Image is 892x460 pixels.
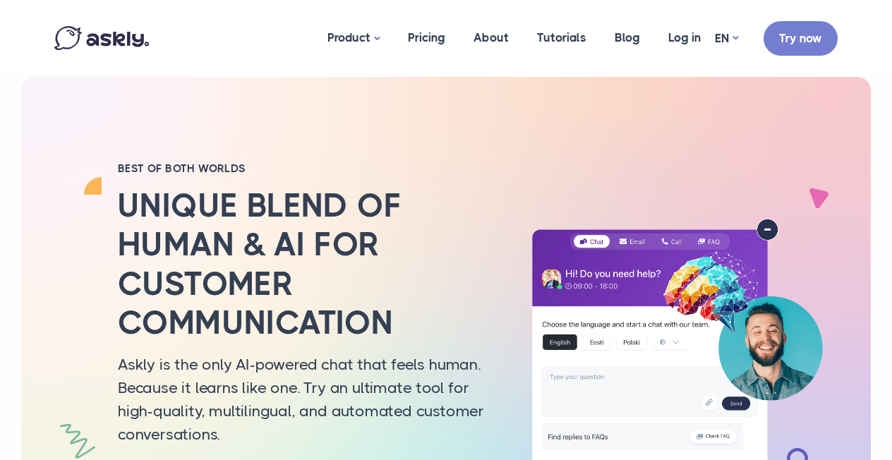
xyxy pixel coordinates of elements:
h2: Unique blend of human & AI for customer communication [118,186,499,342]
p: Askly is the only AI-powered chat that feels human. Because it learns like one. Try an ultimate t... [118,353,499,446]
a: About [459,4,523,72]
a: Pricing [394,4,459,72]
a: Product [313,4,394,73]
a: Blog [601,4,654,72]
img: Askly [54,26,149,50]
a: Try now [764,21,838,56]
a: Tutorials [523,4,601,72]
a: EN [715,28,738,49]
a: Log in [654,4,715,72]
h2: BEST OF BOTH WORLDS [118,162,499,176]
